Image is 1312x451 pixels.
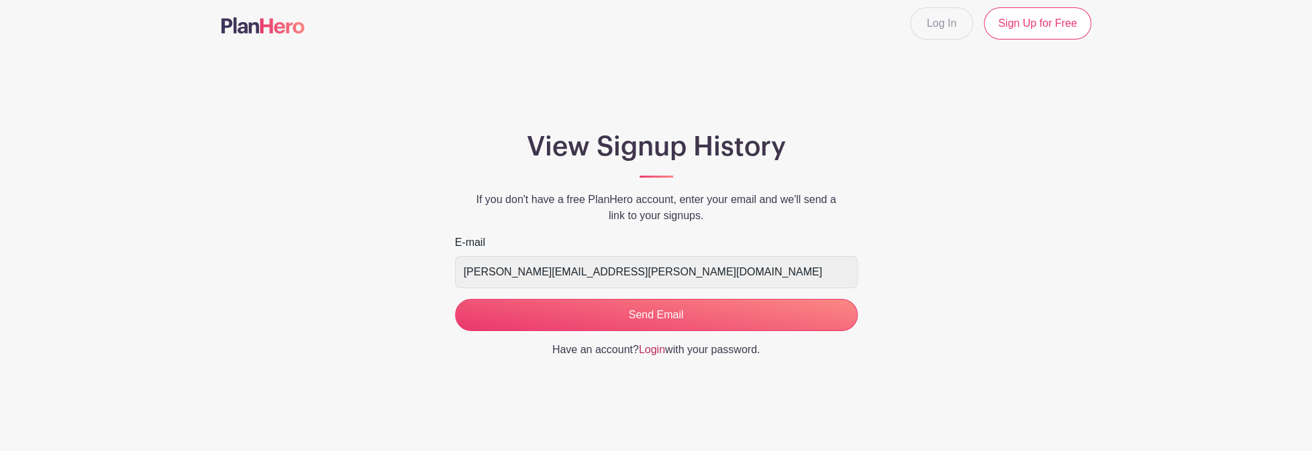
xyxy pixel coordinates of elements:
a: Sign Up for Free [984,7,1091,40]
p: Have an account? with your password. [455,342,858,358]
img: logo-507f7623f17ff9eddc593b1ce0a138ce2505c220e1c5a4e2b4648c50719b7d32.svg [221,17,305,34]
label: E-mail [455,235,485,251]
input: Send Email [455,299,858,331]
h1: View Signup History [455,131,858,163]
a: Log In [910,7,973,40]
a: Login [639,344,665,355]
p: If you don't have a free PlanHero account, enter your email and we'll send a link to your signups. [455,192,858,224]
input: e.g. julie@eventco.com [455,256,858,288]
